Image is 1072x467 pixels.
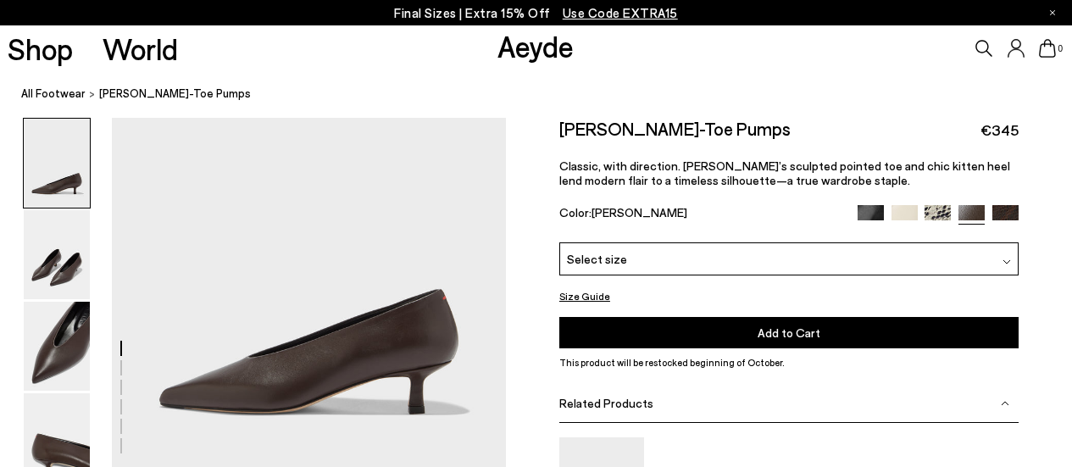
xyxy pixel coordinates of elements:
span: [PERSON_NAME]-Toe Pumps [99,85,251,103]
p: Classic, with direction. [PERSON_NAME]’s sculpted pointed toe and chic kitten heel lend modern fl... [559,158,1019,187]
button: Add to Cart [559,317,1019,348]
span: [PERSON_NAME] [592,205,687,220]
span: €345 [980,120,1019,141]
img: svg%3E [1003,258,1011,266]
a: Aeyde [497,28,574,64]
a: World [103,34,178,64]
span: Navigate to /collections/ss25-final-sizes [563,5,678,20]
a: All Footwear [21,85,86,103]
a: 0 [1039,39,1056,58]
nav: breadcrumb [21,71,1072,118]
img: Clara Pointed-Toe Pumps - Image 1 [24,119,90,208]
span: Select size [567,250,627,268]
h2: [PERSON_NAME]-Toe Pumps [559,118,791,139]
p: Final Sizes | Extra 15% Off [394,3,678,24]
span: Related Products [559,396,653,410]
img: Clara Pointed-Toe Pumps - Image 2 [24,210,90,299]
a: Shop [8,34,73,64]
p: This product will be restocked beginning of October. [559,355,1019,370]
img: svg%3E [1001,399,1009,408]
div: Color: [559,205,842,225]
button: Size Guide [559,286,610,307]
img: Clara Pointed-Toe Pumps - Image 3 [24,302,90,391]
span: 0 [1056,44,1064,53]
span: Add to Cart [758,325,820,340]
